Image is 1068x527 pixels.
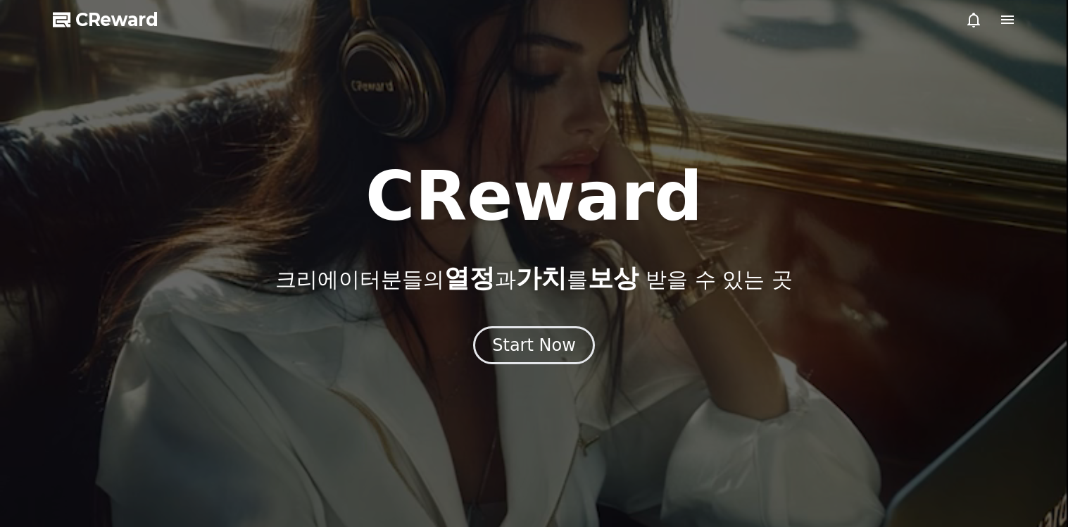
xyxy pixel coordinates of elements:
[516,263,567,292] span: 가치
[53,8,158,31] a: CReward
[275,264,792,292] p: 크리에이터분들의 과 를 받을 수 있는 곳
[588,263,639,292] span: 보상
[492,334,576,356] div: Start Now
[365,163,703,230] h1: CReward
[75,8,158,31] span: CReward
[444,263,495,292] span: 열정
[473,326,595,364] button: Start Now
[473,340,595,354] a: Start Now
